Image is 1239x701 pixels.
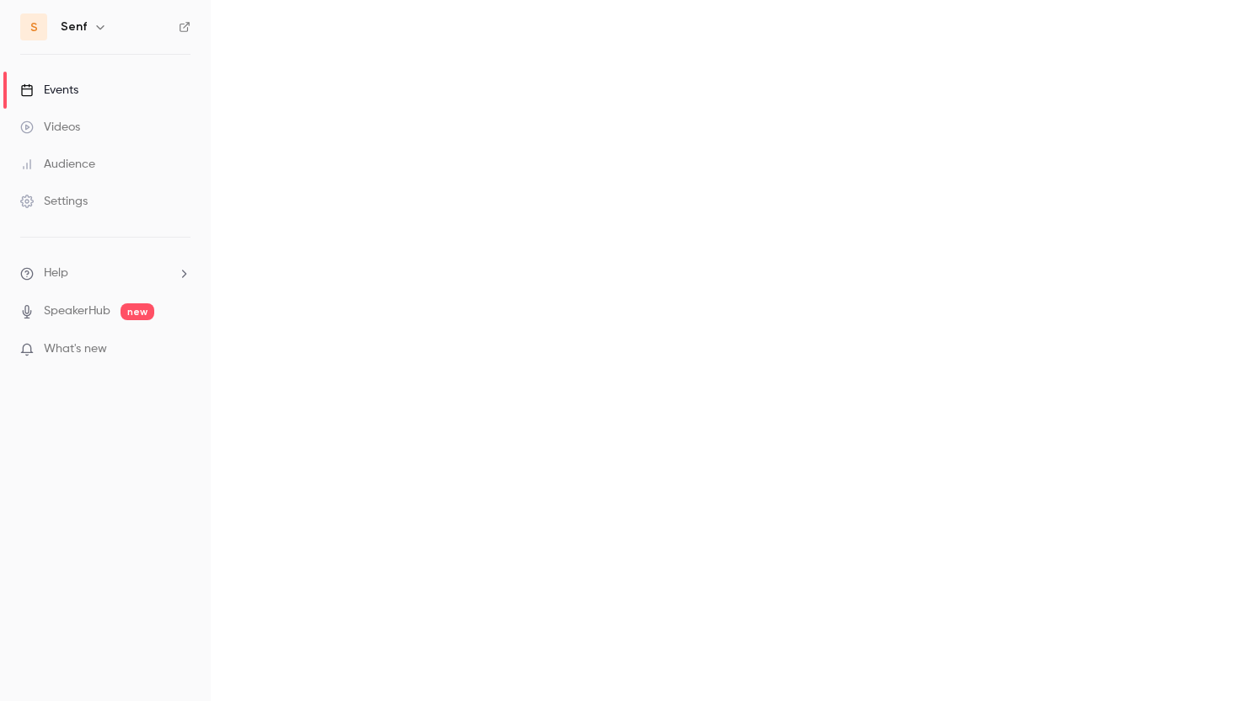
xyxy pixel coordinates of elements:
li: help-dropdown-opener [20,265,190,282]
span: S [30,19,38,36]
div: Audience [20,156,95,173]
div: Settings [20,193,88,210]
span: new [121,303,154,320]
span: What's new [44,340,107,358]
span: Help [44,265,68,282]
div: Events [20,82,78,99]
div: Videos [20,119,80,136]
a: SpeakerHub [44,302,110,320]
h6: Senf [61,19,87,35]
